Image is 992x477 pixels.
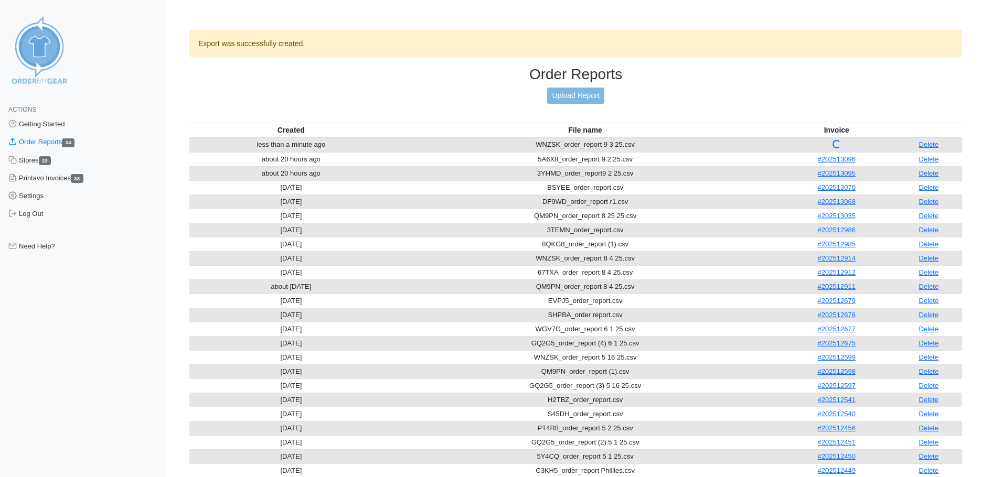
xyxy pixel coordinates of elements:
td: [DATE] [189,336,392,350]
a: #202512450 [818,452,856,460]
td: [DATE] [189,364,392,378]
a: #202512678 [818,311,856,319]
td: [DATE] [189,223,392,237]
a: #202513070 [818,183,856,191]
span: Actions [8,106,36,113]
td: QM9PN_order_report 8 25 25.csv [393,209,778,223]
a: Upload Report [547,88,604,104]
a: Delete [919,254,939,262]
td: [DATE] [189,237,392,251]
td: 8QKG8_order_report (1).csv [393,237,778,251]
td: [DATE] [189,265,392,279]
a: #202512677 [818,325,856,333]
td: WNZSK_order_report 8 4 25.csv [393,251,778,265]
a: #202513095 [818,169,856,177]
th: Created [189,123,392,137]
a: #202512985 [818,240,856,248]
a: #202513035 [818,212,856,220]
a: Delete [919,353,939,361]
a: Delete [919,410,939,418]
a: #202512914 [818,254,856,262]
td: BSYEE_order_report.csv [393,180,778,194]
td: [DATE] [189,322,392,336]
td: about [DATE] [189,279,392,294]
a: Delete [919,424,939,432]
a: #202512597 [818,382,856,389]
a: Delete [919,467,939,474]
a: Delete [919,198,939,205]
td: S45DH_order_report.csv [393,407,778,421]
th: File name [393,123,778,137]
td: GQ2G5_order_report (3) 5 16 25.csv [393,378,778,393]
th: Invoice [778,123,895,137]
a: #202512675 [818,339,856,347]
td: about 20 hours ago [189,152,392,166]
a: Delete [919,240,939,248]
a: Delete [919,339,939,347]
a: #202512679 [818,297,856,305]
td: GQ2G5_order_report (4) 6 1 25.csv [393,336,778,350]
a: Delete [919,283,939,290]
td: 67TXA_order_report 8 4 25.csv [393,265,778,279]
td: 5A6X8_order_report 9 2 25.csv [393,152,778,166]
span: 34 [62,138,74,147]
td: [DATE] [189,251,392,265]
a: #202512912 [818,268,856,276]
a: #202512986 [818,226,856,234]
td: 3TEMN_order_report.csv [393,223,778,237]
td: [DATE] [189,350,392,364]
td: GQ2G5_order_report (2) 5 1 25.csv [393,435,778,449]
a: Delete [919,325,939,333]
td: QM9PN_order_report (1).csv [393,364,778,378]
td: [DATE] [189,378,392,393]
a: Delete [919,140,939,148]
td: WGV7G_order_report 6 1 25.csv [393,322,778,336]
td: [DATE] [189,308,392,322]
td: H2TBZ_order_report.csv [393,393,778,407]
a: #202512540 [818,410,856,418]
a: #202512599 [818,353,856,361]
a: Delete [919,438,939,446]
td: WNZSK_order_report 9 3 25.csv [393,137,778,153]
td: DF9WD_order_report r1.csv [393,194,778,209]
td: [DATE] [189,180,392,194]
a: Delete [919,367,939,375]
td: [DATE] [189,435,392,449]
a: #202512911 [818,283,856,290]
a: Delete [919,183,939,191]
td: [DATE] [189,421,392,435]
a: #202512451 [818,438,856,446]
td: SHPBA_order report.csv [393,308,778,322]
a: Delete [919,226,939,234]
a: Delete [919,155,939,163]
td: about 20 hours ago [189,166,392,180]
a: Delete [919,169,939,177]
a: #202512598 [818,367,856,375]
td: less than a minute ago [189,137,392,153]
a: Delete [919,212,939,220]
a: Delete [919,268,939,276]
td: [DATE] [189,294,392,308]
td: [DATE] [189,449,392,463]
a: Delete [919,452,939,460]
h3: Order Reports [189,66,962,83]
td: PT4R8_order_report 5 2 25.csv [393,421,778,435]
td: [DATE] [189,194,392,209]
td: 5Y4CQ_order_report 5 1 25.csv [393,449,778,463]
td: WNZSK_order_report 5 16 25.csv [393,350,778,364]
a: Delete [919,382,939,389]
a: Delete [919,311,939,319]
td: QM9PN_order_report 8 4 25.csv [393,279,778,294]
span: 33 [71,174,83,183]
td: [DATE] [189,393,392,407]
a: Delete [919,297,939,305]
a: #202512449 [818,467,856,474]
a: #202513096 [818,155,856,163]
td: 3YHMD_order_report9 2 25.csv [393,166,778,180]
a: #202512541 [818,396,856,404]
td: [DATE] [189,209,392,223]
div: Export was successfully created. [189,30,962,57]
a: #202513068 [818,198,856,205]
span: 23 [39,156,51,165]
td: EVPJ5_order_report.csv [393,294,778,308]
